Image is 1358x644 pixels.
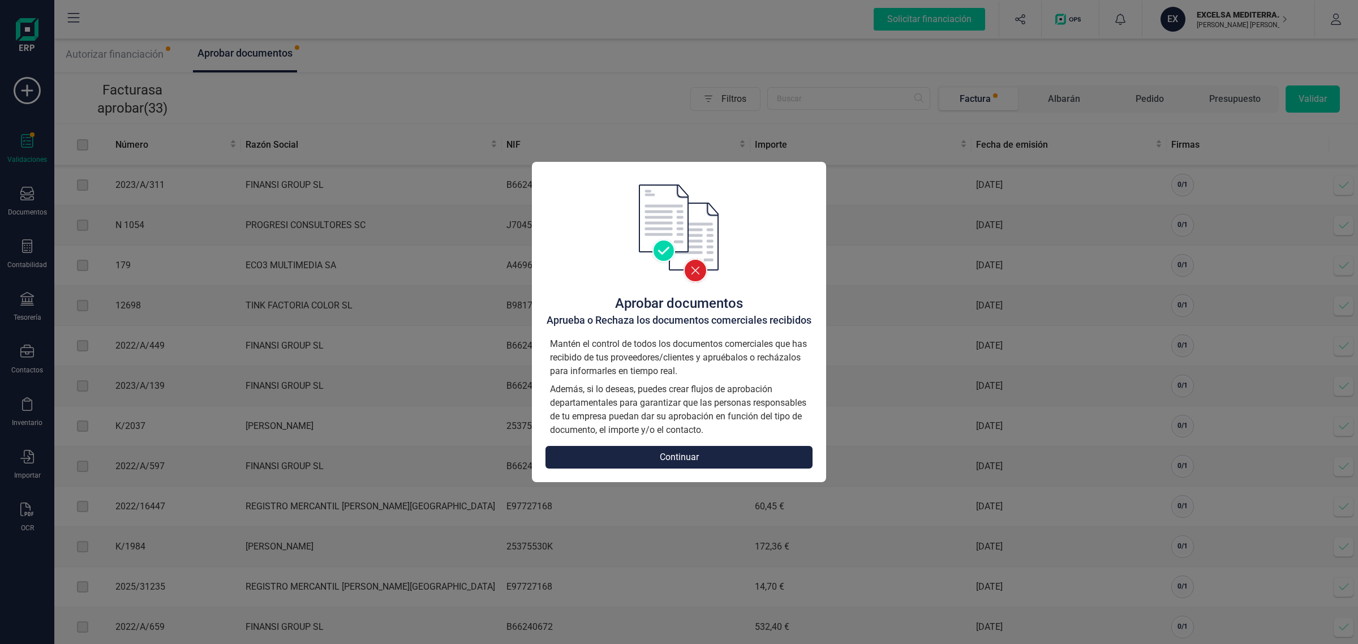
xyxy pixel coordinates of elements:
h1: Aprobar documentos [615,294,743,312]
h2: Aprueba o Rechaza los documentos comerciales recibidos [547,312,811,328]
p: Mantén el control de todos los documentos comerciales que has recibido de tus proveedores/cliente... [550,337,808,378]
button: Continuar [545,446,813,469]
p: Además, si lo deseas, puedes crear flujos de aprobación departamentales para garantizar que las p... [550,383,808,437]
img: autorizacion logo [639,184,719,285]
